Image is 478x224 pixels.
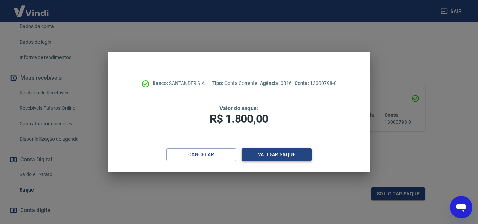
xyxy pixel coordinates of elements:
button: Cancelar [166,148,236,161]
span: Banco: [153,80,169,86]
p: Conta Corrente [212,80,257,87]
span: Valor do saque: [219,105,259,111]
span: Conta: [295,80,310,86]
p: 0316 [260,80,291,87]
span: R$ 1.800,00 [210,112,268,125]
p: 13000798-0 [295,80,337,87]
span: Agência: [260,80,281,86]
button: Validar saque [242,148,312,161]
iframe: Botão para abrir a janela de mensagens [450,196,472,218]
p: SANTANDER S.A. [153,80,206,87]
span: Tipo: [212,80,224,86]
